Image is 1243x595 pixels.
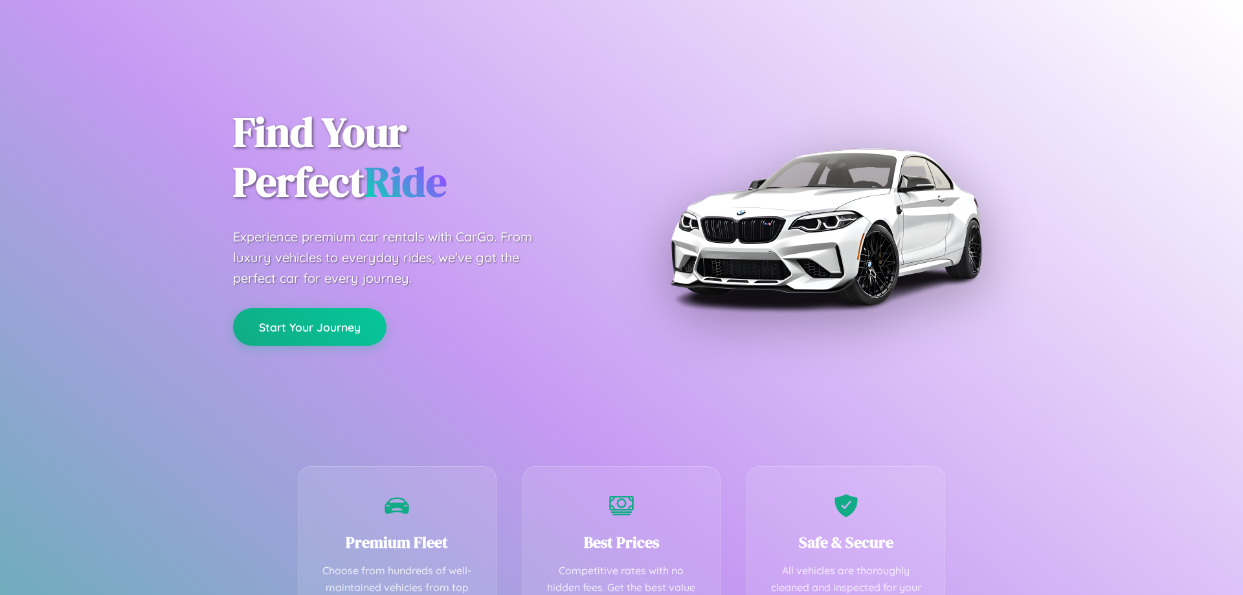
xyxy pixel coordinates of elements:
[543,532,701,553] h3: Best Prices
[364,153,447,210] span: Ride
[318,532,476,553] h3: Premium Fleet
[664,65,987,388] img: Premium BMW car rental vehicle
[233,227,557,289] p: Experience premium car rentals with CarGo. From luxury vehicles to everyday rides, we've got the ...
[233,308,386,346] button: Start Your Journey
[233,107,602,207] h1: Find Your Perfect
[767,532,925,553] h3: Safe & Secure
